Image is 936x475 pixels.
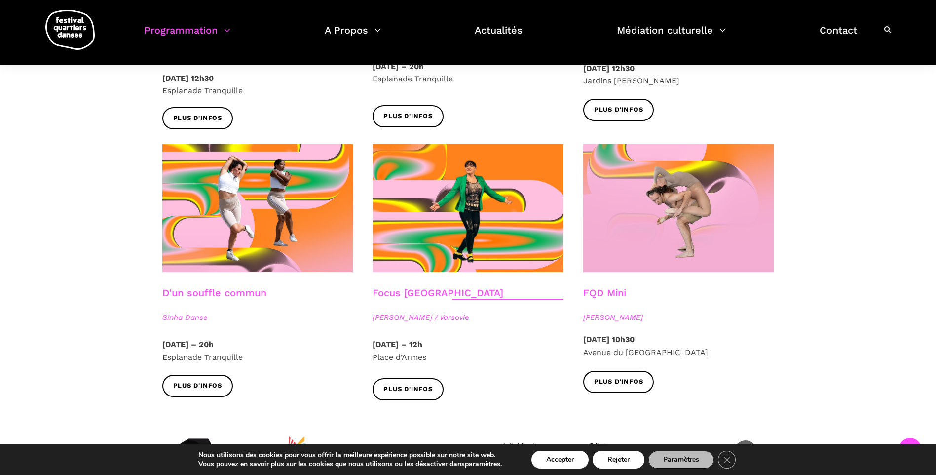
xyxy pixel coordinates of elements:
a: Plus d'infos [373,105,444,127]
p: Nous utilisons des cookies pour vous offrir la meilleure expérience possible sur notre site web. [198,451,502,460]
span: Esplanade Tranquille [162,353,243,362]
span: Plus d'infos [594,377,643,387]
span: Esplanade Tranquille [373,74,453,83]
strong: [DATE] 10h30 [583,335,635,344]
span: Avenue du [GEOGRAPHIC_DATA] [583,348,708,357]
a: Médiation culturelle [617,22,726,51]
a: FQD Mini [583,287,626,299]
strong: [DATE] 12h30 [162,74,214,83]
a: Programmation [144,22,230,51]
span: Plus d'infos [383,384,433,395]
button: Accepter [531,451,589,469]
button: Close GDPR Cookie Banner [718,451,736,469]
a: Plus d'infos [162,375,233,397]
a: Plus d'infos [583,99,654,121]
span: Jardins [PERSON_NAME] [583,76,679,85]
a: Contact [820,22,857,51]
strong: [DATE] – 20h [373,62,424,71]
a: D'un souffle commun [162,287,266,299]
span: [PERSON_NAME] [583,312,774,323]
strong: [DATE] 12h30 [583,64,635,73]
span: Esplanade Tranquille [162,86,243,95]
span: Plus d'infos [383,111,433,121]
a: Plus d'infos [373,378,444,400]
button: Paramètres [648,451,714,469]
span: [PERSON_NAME] / Varsovie [373,312,563,323]
span: Plus d'infos [173,381,223,391]
span: Sinha Danse [162,312,353,323]
a: Focus [GEOGRAPHIC_DATA] [373,287,503,299]
a: Actualités [475,22,523,51]
span: Plus d'infos [594,105,643,115]
strong: [DATE] – 20h [162,340,214,349]
a: Plus d'infos [583,371,654,393]
p: Vous pouvez en savoir plus sur les cookies que nous utilisons ou les désactiver dans . [198,460,502,469]
a: Plus d'infos [162,107,233,129]
button: Rejeter [593,451,644,469]
strong: [DATE] – 12h [373,340,422,349]
p: Place d’Armes [373,338,563,363]
button: paramètres [465,460,500,469]
a: A Propos [325,22,381,51]
img: logo-fqd-med [45,10,95,50]
span: Plus d'infos [173,113,223,123]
